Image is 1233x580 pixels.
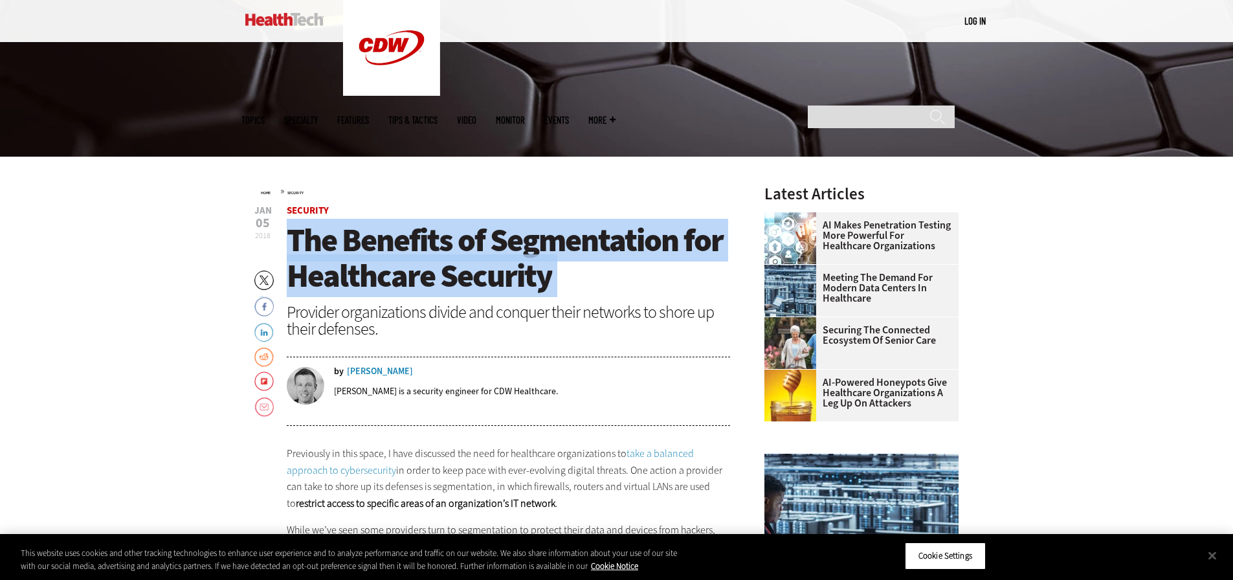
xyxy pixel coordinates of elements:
a: More information about your privacy [591,561,638,572]
div: » [261,186,731,196]
a: Features [337,115,369,125]
div: User menu [964,14,986,28]
strong: restrict access to specific areas of an organization’s IT network [296,496,555,510]
a: Events [544,115,569,125]
img: engineer with laptop overlooking data center [764,265,816,317]
button: Cookie Settings [905,542,986,570]
a: Healthcare and hacking concept [764,212,823,223]
a: Log in [964,15,986,27]
a: take a balanced approach to cybersecurity [287,447,694,477]
a: Security [287,190,304,195]
a: Home [261,190,271,195]
a: Securing the Connected Ecosystem of Senior Care [764,325,951,346]
a: [PERSON_NAME] [347,367,413,376]
h3: Latest Articles [764,186,959,202]
img: Home [245,13,324,26]
button: Close [1198,541,1227,570]
a: Meeting the Demand for Modern Data Centers in Healthcare [764,273,951,304]
a: nurse walks with senior woman through a garden [764,317,823,328]
img: nurse walks with senior woman through a garden [764,317,816,369]
div: This website uses cookies and other tracking technologies to enhance user experience and to analy... [21,547,678,572]
img: Jeremy Weiss [287,367,324,405]
a: AI-Powered Honeypots Give Healthcare Organizations a Leg Up on Attackers [764,377,951,408]
div: Provider organizations divide and conquer their networks to shore up their defenses. [287,304,731,337]
span: 2018 [255,230,271,241]
span: Topics [241,115,265,125]
span: Jan [254,206,272,216]
span: by [334,367,344,376]
p: Previously in this space, I have discussed the need for healthcare organizations to in order to k... [287,445,731,511]
a: Tips & Tactics [388,115,438,125]
a: Video [457,115,476,125]
p: [PERSON_NAME] is a security engineer for CDW Healthcare. [334,385,558,397]
span: 05 [254,217,272,230]
a: Security [287,204,329,217]
span: More [588,115,616,125]
img: jar of honey with a honey dipper [764,370,816,421]
p: While we’ve seen some providers turn to segmentation to protect their data and devices from hacke... [287,522,731,572]
a: jar of honey with a honey dipper [764,370,823,380]
a: AI Makes Penetration Testing More Powerful for Healthcare Organizations [764,220,951,251]
a: engineer with laptop overlooking data center [764,265,823,275]
a: CDW [343,85,440,99]
span: The Benefits of Segmentation for Healthcare Security [287,219,723,297]
img: Healthcare and hacking concept [764,212,816,264]
a: MonITor [496,115,525,125]
span: Specialty [284,115,318,125]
